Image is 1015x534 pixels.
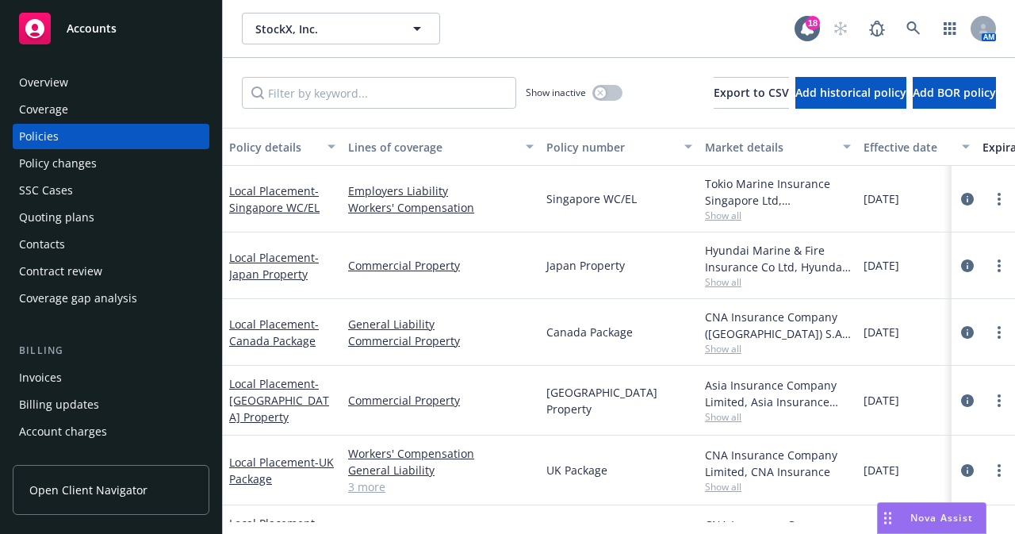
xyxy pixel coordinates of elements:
[13,365,209,390] a: Invoices
[546,257,625,274] span: Japan Property
[705,447,851,480] div: CNA Insurance Company Limited, CNA Insurance
[342,128,540,166] button: Lines of coverage
[806,16,820,30] div: 18
[705,175,851,209] div: Tokio Marine Insurance Singapore Ltd, [GEOGRAPHIC_DATA] Marine America
[546,139,675,156] div: Policy number
[19,124,59,149] div: Policies
[19,392,99,417] div: Billing updates
[546,384,692,417] span: [GEOGRAPHIC_DATA] Property
[699,128,857,166] button: Market details
[958,190,977,209] a: circleInformation
[898,13,929,44] a: Search
[13,178,209,203] a: SSC Cases
[229,455,334,486] span: - UK Package
[546,462,607,478] span: UK Package
[229,317,319,348] span: - Canada Package
[958,461,977,480] a: circleInformation
[348,139,516,156] div: Lines of coverage
[13,97,209,122] a: Coverage
[705,309,851,342] div: CNA Insurance Company ([GEOGRAPHIC_DATA]) S.A., CNA Insurance
[913,85,996,100] span: Add BOR policy
[19,70,68,95] div: Overview
[526,86,586,99] span: Show inactive
[546,190,637,207] span: Singapore WC/EL
[990,190,1009,209] a: more
[229,455,334,486] a: Local Placement
[864,392,899,409] span: [DATE]
[990,323,1009,342] a: more
[348,316,534,332] a: General Liability
[910,511,973,524] span: Nova Assist
[348,445,534,462] a: Workers' Compensation
[242,13,440,44] button: StockX, Inc.
[990,256,1009,275] a: more
[348,332,534,349] a: Commercial Property
[229,317,319,348] a: Local Placement
[864,462,899,478] span: [DATE]
[348,199,534,216] a: Workers' Compensation
[540,128,699,166] button: Policy number
[13,259,209,284] a: Contract review
[13,6,209,51] a: Accounts
[19,259,102,284] div: Contract review
[19,205,94,230] div: Quoting plans
[705,275,851,289] span: Show all
[19,151,97,176] div: Policy changes
[861,13,893,44] a: Report a Bug
[705,377,851,410] div: Asia Insurance Company Limited, Asia Insurance Company Limited
[705,139,833,156] div: Market details
[795,77,906,109] button: Add historical policy
[958,391,977,410] a: circleInformation
[705,410,851,424] span: Show all
[19,365,62,390] div: Invoices
[348,462,534,478] a: General Liability
[13,151,209,176] a: Policy changes
[19,232,65,257] div: Contacts
[13,205,209,230] a: Quoting plans
[229,376,329,425] a: Local Placement
[705,342,851,355] span: Show all
[13,124,209,149] a: Policies
[990,461,1009,480] a: more
[13,392,209,417] a: Billing updates
[229,183,320,215] a: Local Placement
[705,480,851,494] span: Show all
[348,392,534,409] a: Commercial Property
[19,446,112,471] div: Installment plans
[958,256,977,275] a: circleInformation
[13,343,209,359] div: Billing
[714,77,789,109] button: Export to CSV
[825,13,856,44] a: Start snowing
[714,85,789,100] span: Export to CSV
[878,503,898,533] div: Drag to move
[29,482,147,498] span: Open Client Navigator
[990,391,1009,410] a: more
[857,128,976,166] button: Effective date
[229,376,329,425] span: - [GEOGRAPHIC_DATA] Property
[934,13,966,44] a: Switch app
[229,183,320,215] span: - Singapore WC/EL
[958,323,977,342] a: circleInformation
[348,182,534,199] a: Employers Liability
[255,21,393,37] span: StockX, Inc.
[13,70,209,95] a: Overview
[546,324,633,340] span: Canada Package
[877,502,986,534] button: Nova Assist
[864,139,952,156] div: Effective date
[13,446,209,471] a: Installment plans
[19,286,137,311] div: Coverage gap analysis
[19,97,68,122] div: Coverage
[19,419,107,444] div: Account charges
[864,257,899,274] span: [DATE]
[229,250,319,282] span: - Japan Property
[705,209,851,222] span: Show all
[864,190,899,207] span: [DATE]
[864,324,899,340] span: [DATE]
[67,22,117,35] span: Accounts
[348,257,534,274] a: Commercial Property
[13,419,209,444] a: Account charges
[223,128,342,166] button: Policy details
[13,232,209,257] a: Contacts
[913,77,996,109] button: Add BOR policy
[13,286,209,311] a: Coverage gap analysis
